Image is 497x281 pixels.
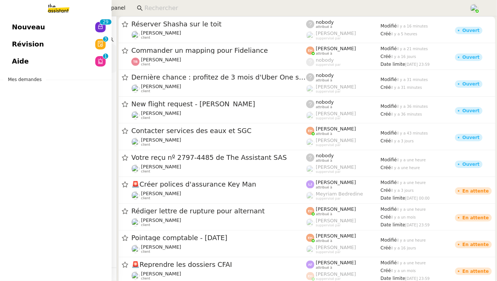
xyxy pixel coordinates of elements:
span: Votre reçu nº 2797-4485 de The Assistant SAS [131,154,306,161]
app-user-label: attribué à [306,19,381,29]
span: il y a 31 minutes [391,85,422,90]
span: [PERSON_NAME] [141,217,181,223]
img: users%2FWH1OB8fxGAgLOjAz1TtlPPgOcGL2%2Favatar%2F32e28291-4026-4208-b892-04f74488d877 [131,191,140,200]
app-user-label: suppervisé par [306,111,381,120]
span: [DATE] 23:59 [405,62,430,67]
img: svg [306,234,314,242]
span: il y a 5 heures [391,32,417,36]
span: Date limite [381,196,405,201]
span: suppervisé par [316,223,341,227]
app-user-label: attribué à [306,260,381,269]
span: Créé [381,54,391,59]
span: nobody [316,19,334,25]
span: il y a un mois [391,269,416,273]
span: attribué à [316,25,332,29]
img: svg [306,180,314,188]
span: il y a une heure [397,158,426,162]
span: client [141,143,150,147]
app-user-label: attribué à [306,46,381,55]
span: il y a 3 jours [391,139,414,143]
span: il y a 36 minutes [397,104,428,109]
app-user-label: suppervisé par [306,245,381,254]
span: Modifié [381,104,397,109]
span: [PERSON_NAME] [316,30,356,36]
app-user-label: attribué à [306,180,381,189]
span: attribué à [316,105,332,109]
span: [PERSON_NAME] [141,164,181,169]
span: attribué à [316,185,332,190]
span: Créer polices d'assurance Key Man [131,181,306,188]
span: il y a 16 jours [391,246,416,250]
img: users%2FPPrFYTsEAUgQy5cK5MCpqKbOX8K2%2Favatar%2FCapture%20d%E2%80%99e%CC%81cran%202023-06-05%20a%... [470,4,478,12]
span: Contacter services des eaux et SGC [131,127,306,134]
span: [PERSON_NAME] [316,233,356,239]
span: suppervisé par [316,197,341,201]
span: 🚨 [131,180,140,188]
app-user-detailed-label: client [131,84,306,93]
span: Réserver Shasha sur le toit [131,21,306,28]
span: [PERSON_NAME] [141,191,181,196]
app-user-label: attribué à [306,99,381,109]
img: users%2FyQfMwtYgTqhRP2YHWHmG2s2LYaD3%2Favatar%2Fprofile-pic.png [306,85,314,93]
span: Modifié [381,130,397,136]
span: [PERSON_NAME] [141,271,181,277]
span: il y a une heure [397,181,426,185]
span: il y a 43 minutes [397,131,428,135]
span: suppervisé par [316,277,341,281]
span: [PERSON_NAME] [316,180,356,185]
span: attribué à [316,239,332,243]
app-user-detailed-label: client [131,191,306,200]
span: Nouveau [12,22,45,33]
span: [DATE] 23:59 [405,223,430,227]
span: il y a une heure [397,238,426,242]
input: Rechercher [144,3,462,13]
span: client [141,196,150,200]
div: Ouvert [462,55,480,59]
span: il y a une heure [397,261,426,265]
span: [PERSON_NAME] [141,84,181,89]
span: Modifié [381,260,397,265]
span: client [141,169,150,174]
span: [PERSON_NAME] [316,260,356,265]
img: users%2FABbKNE6cqURruDjcsiPjnOKQJp72%2Favatar%2F553dd27b-fe40-476d-bebb-74bc1599d59c [131,245,140,253]
span: client [141,62,150,67]
span: attribué à [316,132,332,136]
p: 3 [104,36,107,43]
span: Créé [381,214,391,220]
app-user-label: attribué à [306,153,381,162]
span: [PERSON_NAME] [316,271,356,277]
img: users%2FoFdbodQ3TgNoWt9kP3GXAs5oaCq1%2Favatar%2Fprofile-pic.png [306,31,314,39]
span: Créé [381,85,391,90]
img: users%2FaellJyylmXSg4jqeVbanehhyYJm1%2Favatar%2Fprofile-pic%20(4).png [306,192,314,200]
app-user-label: attribué à [306,206,381,216]
span: Créé [381,112,391,117]
span: [DATE] 00:00 [405,196,430,200]
span: attribué à [316,212,332,216]
span: [PERSON_NAME] [141,137,181,143]
img: users%2FyQfMwtYgTqhRP2YHWHmG2s2LYaD3%2Favatar%2Fprofile-pic.png [306,138,314,146]
span: nobody [316,153,334,158]
span: [PERSON_NAME] [316,46,356,51]
span: Mes demandes [3,76,46,83]
span: client [141,116,150,120]
nz-badge-sup: 29 [100,19,111,25]
img: svg [306,272,314,280]
div: Ouvert [462,82,480,86]
span: Modifié [381,23,397,29]
app-user-label: suppervisé par [306,271,381,281]
span: Reprendre les dossiers CFAI [131,261,306,268]
span: client [141,250,150,254]
app-user-label: attribué à [306,72,381,82]
span: il y a un mois [391,215,416,219]
app-user-detailed-label: client [131,217,306,227]
span: nobody [316,57,334,63]
div: En attente [462,216,489,220]
img: users%2FC9SBsJ0duuaSgpQFj5LgoEX8n0o2%2Favatar%2Fec9d51b8-9413-4189-adfb-7be4d8c96a3c [131,111,140,119]
app-user-label: suppervisé par [306,138,381,147]
span: attribué à [316,52,332,56]
span: il y a une heure [397,207,426,211]
app-user-label: suppervisé par [306,84,381,94]
span: Modifié [381,207,397,212]
span: suppervisé par [316,250,341,254]
app-user-label: attribué à [306,126,381,136]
